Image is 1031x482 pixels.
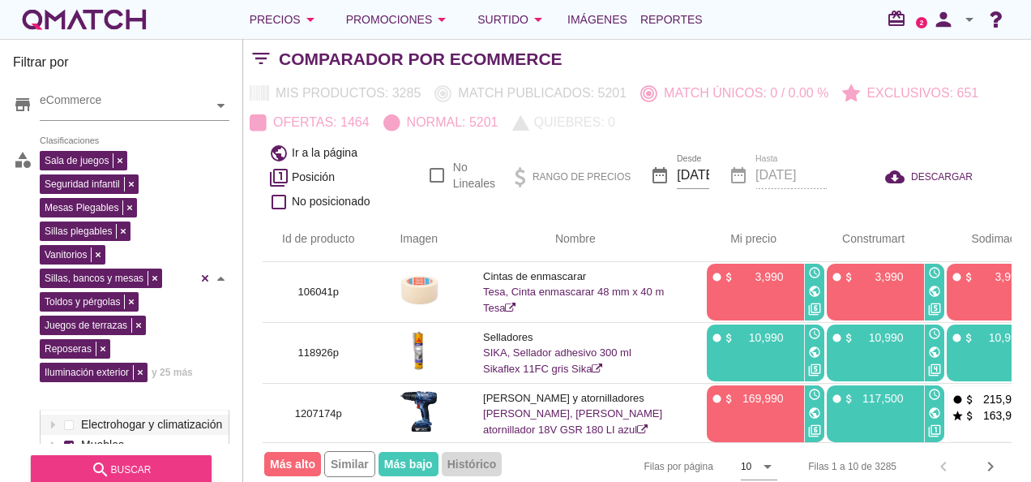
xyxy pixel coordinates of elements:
p: Exclusivos: 651 [860,84,978,103]
i: fiber_manual_record [952,394,964,406]
i: access_time [928,266,941,279]
i: attach_money [964,394,976,406]
span: Reportes [640,10,703,29]
i: chevron_right [981,457,1000,476]
p: 3,990 [975,269,1024,285]
i: access_time [808,388,821,401]
label: Electrohogar y climatización [77,415,225,435]
div: Precios [250,10,320,29]
p: 169,990 [735,390,784,407]
i: access_time [808,327,821,340]
span: Ir a la página [292,144,357,161]
img: 1207174p_15_1.jpeg [400,391,437,432]
span: No posicionado [292,193,370,210]
span: Sala de juegos [41,153,113,168]
i: filter_list [243,58,279,59]
a: Tesa, Cinta enmascarar 48 mm x 40 m Tesa [483,286,664,314]
span: Histórico [442,452,503,476]
button: Ofertas: 1464 [243,108,377,137]
div: Surtido [477,10,548,29]
i: attach_money [963,271,975,283]
i: fiber_manual_record [951,271,963,283]
h3: Filtrar por [13,53,229,79]
span: DESCARGAR [911,170,973,184]
i: filter_5 [928,303,941,316]
i: filter_4 [928,364,941,377]
i: fiber_manual_record [951,332,963,344]
p: 3,990 [855,269,904,285]
p: 10,990 [975,329,1024,346]
p: 106041p [282,284,355,300]
p: 118926p [282,345,355,361]
p: Cintas de enmascarar [483,269,668,285]
i: arrow_drop_down [432,10,451,29]
p: Selladores [483,329,668,346]
i: filter_6 [808,424,821,437]
i: fiber_manual_record [711,332,723,344]
i: star [952,410,964,422]
i: access_time [808,266,821,279]
i: fiber_manual_record [831,271,843,283]
i: search [91,460,110,480]
i: attach_money [843,393,855,405]
i: fiber_manual_record [831,332,843,344]
button: Promociones [333,3,465,36]
i: redeem [887,9,913,28]
span: Posición [292,169,335,186]
i: access_time [928,388,941,401]
p: 215,990 [976,391,1025,407]
button: Surtido [464,3,561,36]
span: Juegos de terrazas [41,318,131,333]
i: public [808,407,821,420]
i: filter_6 [808,303,821,316]
span: Mesas Plegables [41,200,122,215]
span: Toldos y pérgolas [41,295,124,309]
text: 2 [920,19,924,26]
div: Promociones [346,10,452,29]
button: Exclusivos: 651 [836,79,986,108]
i: public [928,407,941,420]
i: attach_money [723,332,735,344]
span: Reposeras [41,342,96,356]
th: Construmart: Not sorted. Activate to sort ascending. [807,217,927,262]
i: public [808,346,821,359]
h2: Comparador por eCommerce [279,46,563,72]
label: No Lineales [453,159,495,192]
span: Iluminación exterior [41,365,133,380]
p: [PERSON_NAME] y atornilladores [483,390,668,407]
th: Mi precio: Not sorted. Activate to sort ascending. [687,217,807,262]
a: white-qmatch-logo [19,3,149,36]
i: public [269,144,289,163]
i: fiber_manual_record [711,393,723,405]
i: attach_money [963,332,975,344]
span: Sillas, bancos y mesas [41,271,148,286]
i: category [13,150,32,170]
i: public [928,346,941,359]
a: 2 [916,17,927,28]
p: Normal: 5201 [400,113,498,132]
i: date_range [650,166,670,185]
i: filter_1 [928,424,941,437]
span: Similar [324,451,375,477]
a: [PERSON_NAME], [PERSON_NAME] atornillador 18V GSR 180 LI azul [483,407,662,436]
span: Sillas plegables [41,224,116,239]
button: Precios [237,3,333,36]
span: Seguridad infantil [41,177,124,192]
i: public [928,285,941,298]
i: filter_5 [808,364,821,377]
i: arrow_drop_down [301,10,320,29]
i: fiber_manual_record [831,393,843,405]
button: Next page [976,452,1005,481]
i: arrow_drop_down [758,457,777,476]
i: attach_money [723,271,735,283]
i: public [808,285,821,298]
span: Más alto [264,452,321,476]
i: cloud_download [885,167,911,187]
i: person [927,8,960,31]
th: Imagen: Not sorted. [374,217,464,262]
span: Más bajo [379,452,438,476]
i: fiber_manual_record [711,271,723,283]
button: Normal: 5201 [377,108,506,137]
p: 10,990 [855,329,904,346]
